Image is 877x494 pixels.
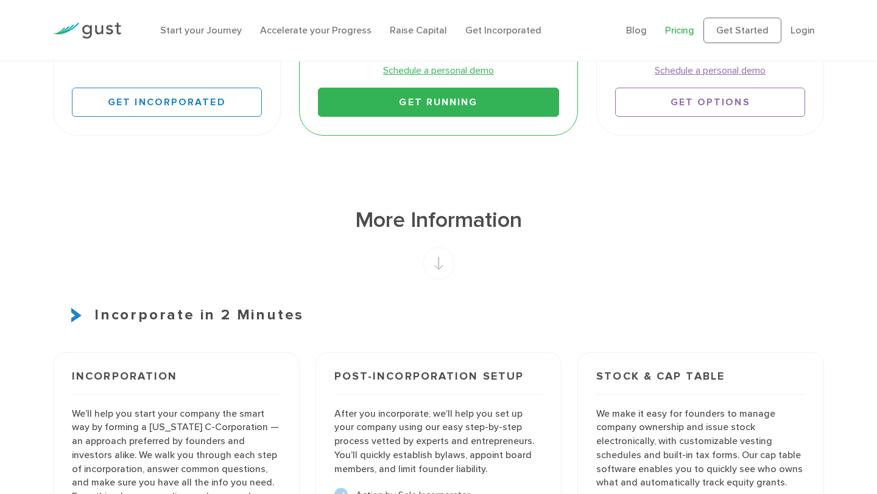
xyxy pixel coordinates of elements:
[703,18,781,43] a: Get Started
[72,371,281,395] h3: Incorporation
[53,23,121,39] img: Gust Logo
[160,24,242,36] a: Start your Journey
[390,24,447,36] a: Raise Capital
[72,88,262,117] a: Get Incorporated
[334,407,543,476] p: After you incorporate, we’ll help you set up your company using our easy step-by-step process vet...
[615,63,805,78] a: Schedule a personal demo
[334,371,543,395] h3: Post-incorporation setup
[626,24,647,36] a: Blog
[596,407,805,490] p: We make it easy for founders to manage company ownership and issue stock electronically, with cus...
[318,88,560,117] a: Get Running
[260,24,372,36] a: Accelerate your Progress
[596,371,805,395] h3: Stock & Cap Table
[71,308,86,322] img: Start Icon X2
[791,24,815,36] a: Login
[615,88,805,117] a: Get Options
[53,304,824,326] h3: Incorporate in 2 Minutes
[665,24,694,36] a: Pricing
[318,63,560,78] a: Schedule a personal demo
[53,206,824,235] h1: More Information
[465,24,541,36] a: Get Incorporated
